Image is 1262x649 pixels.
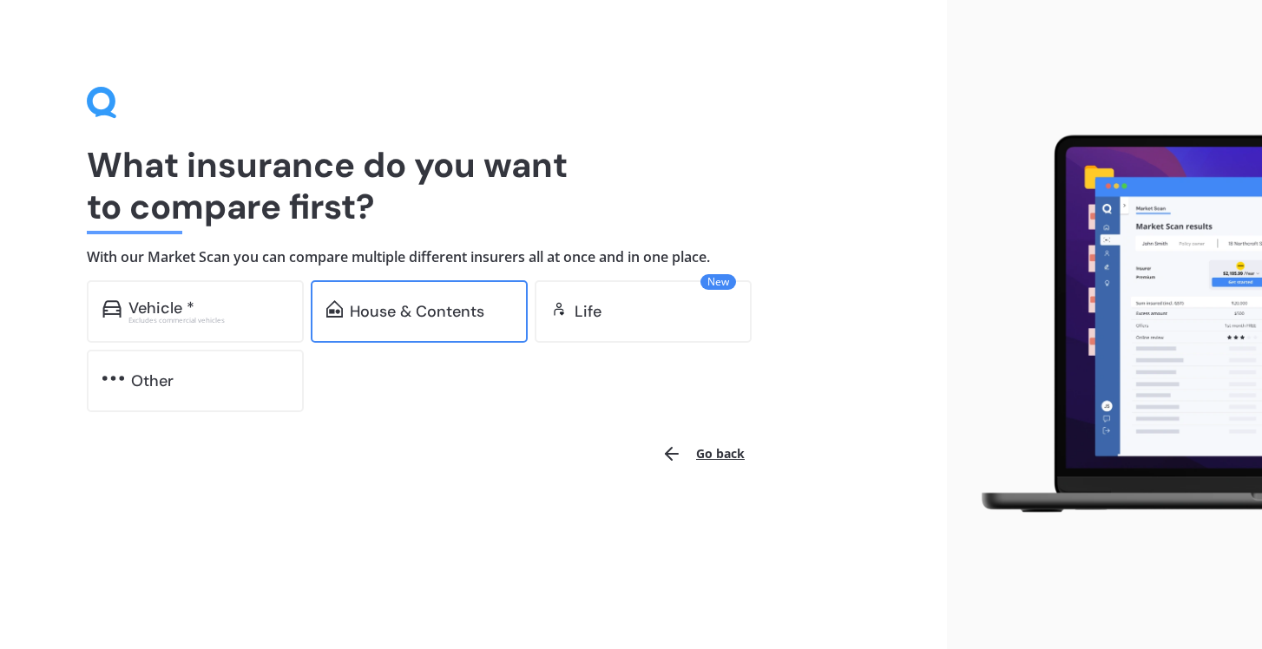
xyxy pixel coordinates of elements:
[326,300,343,318] img: home-and-contents.b802091223b8502ef2dd.svg
[102,370,124,387] img: other.81dba5aafe580aa69f38.svg
[128,317,288,324] div: Excludes commercial vehicles
[87,248,860,266] h4: With our Market Scan you can compare multiple different insurers all at once and in one place.
[102,300,122,318] img: car.f15378c7a67c060ca3f3.svg
[350,303,484,320] div: House & Contents
[651,433,755,475] button: Go back
[128,299,194,317] div: Vehicle *
[87,144,860,227] h1: What insurance do you want to compare first?
[131,372,174,390] div: Other
[575,303,601,320] div: Life
[700,274,736,290] span: New
[550,300,568,318] img: life.f720d6a2d7cdcd3ad642.svg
